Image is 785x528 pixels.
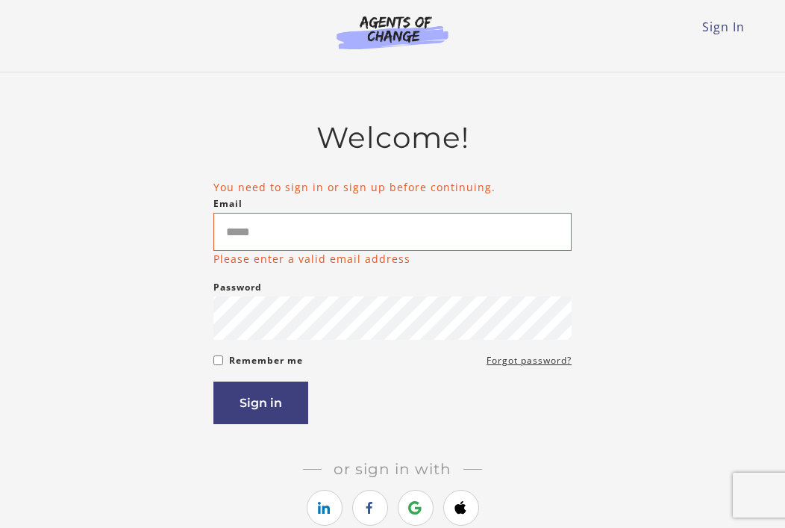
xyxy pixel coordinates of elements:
[352,490,388,526] a: https://courses.thinkific.com/users/auth/facebook?ss%5Breferral%5D=&ss%5Buser_return_to%5D=%2Fcou...
[213,251,410,267] p: Please enter a valid email address
[213,179,572,195] li: You need to sign in or sign up before continuing.
[443,490,479,526] a: https://courses.thinkific.com/users/auth/apple?ss%5Breferral%5D=&ss%5Buser_return_to%5D=%2Fcourse...
[229,352,303,370] label: Remember me
[307,490,343,526] a: https://courses.thinkific.com/users/auth/linkedin?ss%5Breferral%5D=&ss%5Buser_return_to%5D=%2Fcou...
[213,279,262,296] label: Password
[702,19,745,35] a: Sign In
[213,382,308,424] button: Sign in
[213,195,243,213] label: Email
[398,490,434,526] a: https://courses.thinkific.com/users/auth/google?ss%5Breferral%5D=&ss%5Buser_return_to%5D=%2Fcours...
[322,460,463,478] span: Or sign in with
[213,120,572,155] h2: Welcome!
[487,352,572,370] a: Forgot password?
[321,15,464,49] img: Agents of Change Logo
